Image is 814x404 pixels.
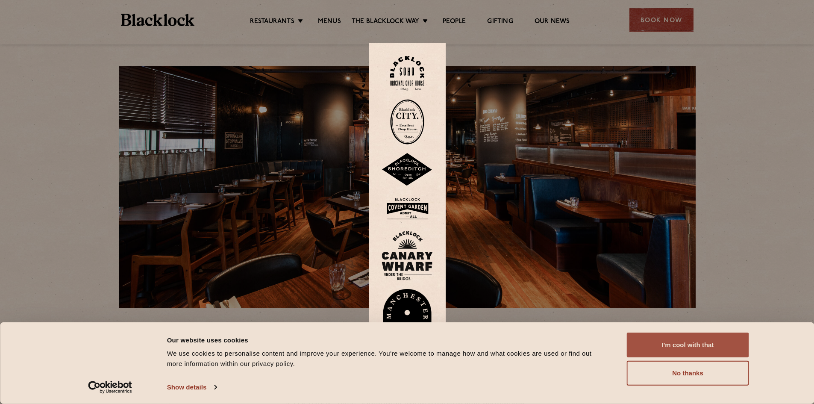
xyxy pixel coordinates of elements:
[382,195,433,223] img: BLA_1470_CoventGarden_Website_Solid.svg
[627,333,749,357] button: I'm cool with that
[390,99,424,144] img: City-stamp-default.svg
[167,348,608,369] div: We use cookies to personalise content and improve your experience. You're welcome to manage how a...
[73,381,147,394] a: Usercentrics Cookiebot - opens in a new window
[167,381,217,394] a: Show details
[382,289,433,348] img: BL_Manchester_Logo-bleed.png
[382,231,433,280] img: BL_CW_Logo_Website.svg
[390,56,424,91] img: Soho-stamp-default.svg
[382,153,433,186] img: Shoreditch-stamp-v2-default.svg
[167,335,608,345] div: Our website uses cookies
[627,361,749,386] button: No thanks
